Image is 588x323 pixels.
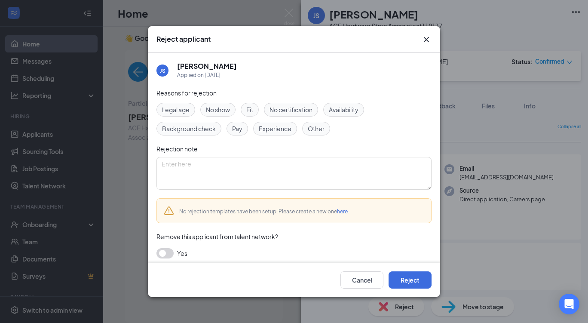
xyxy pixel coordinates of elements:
[259,124,291,133] span: Experience
[246,105,253,114] span: Fit
[337,208,348,215] a: here
[177,71,237,80] div: Applied on [DATE]
[156,145,198,153] span: Rejection note
[177,248,187,258] span: Yes
[421,34,432,45] button: Close
[177,62,237,71] h5: [PERSON_NAME]
[308,124,325,133] span: Other
[389,271,432,289] button: Reject
[269,105,312,114] span: No certification
[160,67,165,74] div: JS
[156,89,217,97] span: Reasons for rejection
[232,124,242,133] span: Pay
[559,294,579,314] div: Open Intercom Messenger
[179,208,349,215] span: No rejection templates have been setup. Please create a new one .
[156,34,211,44] h3: Reject applicant
[164,206,174,216] svg: Warning
[162,105,190,114] span: Legal age
[162,124,216,133] span: Background check
[340,271,383,289] button: Cancel
[156,233,278,240] span: Remove this applicant from talent network?
[206,105,230,114] span: No show
[329,105,358,114] span: Availability
[421,34,432,45] svg: Cross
